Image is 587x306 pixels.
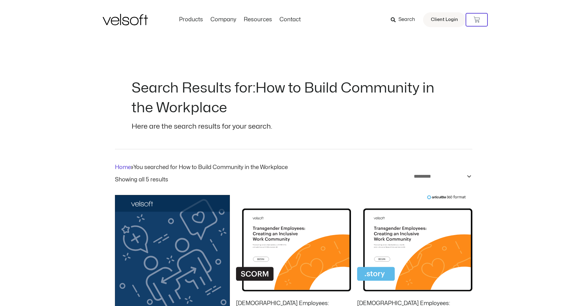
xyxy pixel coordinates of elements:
img: Velsoft Training Materials [103,14,148,25]
h1: Search Results for: [132,78,456,118]
img: Transgender Employees: Creating an Inclusive Work Community [236,195,351,295]
nav: Menu [175,16,304,23]
p: Here are the search results for your search. [132,121,456,133]
span: You searched for How to Build Community in the Workplace [133,165,288,170]
a: Search [391,14,419,25]
a: ResourcesMenu Toggle [240,16,276,23]
span: Search [398,16,415,24]
span: How to Build Community in the Workplace [132,81,434,115]
a: Client Login [423,12,466,27]
span: Client Login [431,16,458,24]
img: Transgender Employees: Creating an Inclusive Work Community [357,195,472,295]
a: Home [115,165,131,170]
p: Showing all 5 results [115,177,168,183]
span: » [115,165,288,170]
a: ContactMenu Toggle [276,16,304,23]
a: CompanyMenu Toggle [207,16,240,23]
select: Shop order [410,172,472,181]
a: ProductsMenu Toggle [175,16,207,23]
